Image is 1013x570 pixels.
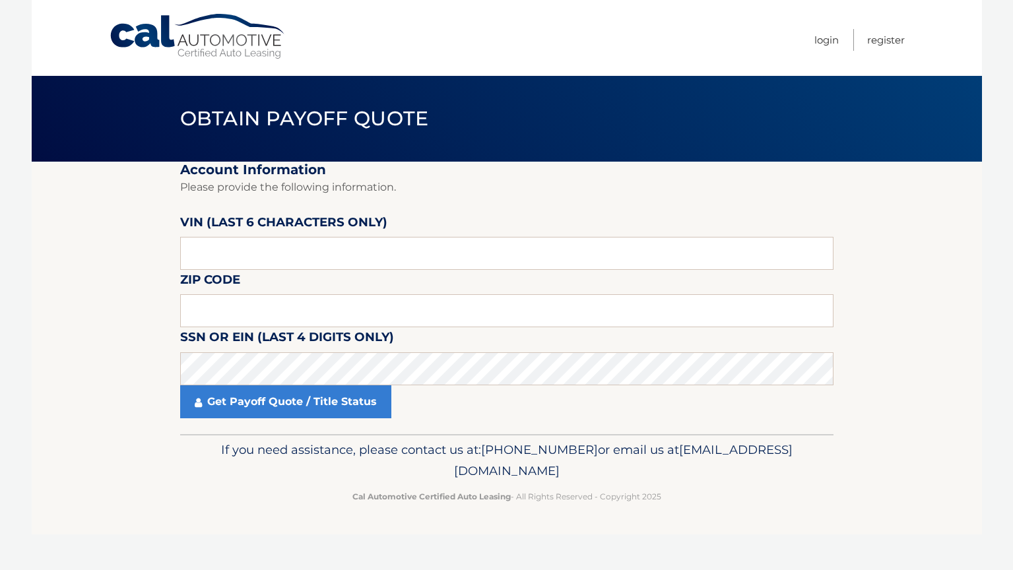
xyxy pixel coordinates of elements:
[352,491,511,501] strong: Cal Automotive Certified Auto Leasing
[180,385,391,418] a: Get Payoff Quote / Title Status
[481,442,598,457] span: [PHONE_NUMBER]
[180,106,429,131] span: Obtain Payoff Quote
[180,178,833,197] p: Please provide the following information.
[180,327,394,352] label: SSN or EIN (last 4 digits only)
[180,270,240,294] label: Zip Code
[109,13,287,60] a: Cal Automotive
[189,439,825,482] p: If you need assistance, please contact us at: or email us at
[814,29,839,51] a: Login
[867,29,905,51] a: Register
[180,162,833,178] h2: Account Information
[189,490,825,503] p: - All Rights Reserved - Copyright 2025
[180,212,387,237] label: VIN (last 6 characters only)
